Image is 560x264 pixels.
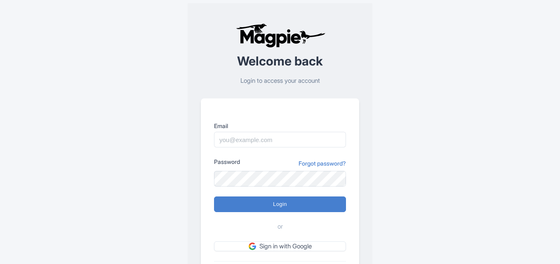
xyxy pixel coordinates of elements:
[278,222,283,231] span: or
[299,159,346,168] a: Forgot password?
[214,157,240,166] label: Password
[214,196,346,212] input: Login
[214,132,346,147] input: you@example.com
[214,121,346,130] label: Email
[201,54,359,68] h2: Welcome back
[234,23,327,48] img: logo-ab69f6fb50320c5b225c76a69d11143b.png
[249,243,256,250] img: google.svg
[201,76,359,86] p: Login to access your account
[214,241,346,252] a: Sign in with Google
